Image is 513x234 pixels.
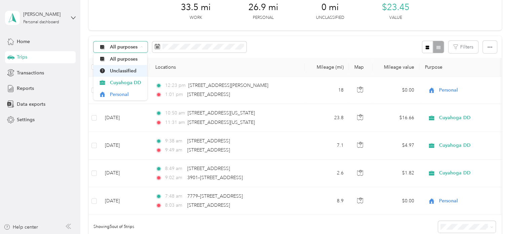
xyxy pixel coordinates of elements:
td: $16.66 [372,104,420,132]
iframe: Everlance-gr Chat Button Frame [475,196,513,234]
span: 8:49 am [165,165,184,172]
span: 9:02 am [165,174,184,181]
span: 9:38 am [165,137,184,145]
span: [STREET_ADDRESS] [187,138,230,144]
span: 0 mi [321,2,339,13]
td: $4.97 [372,132,420,160]
span: $23.45 [382,2,409,13]
td: [DATE] [100,187,150,215]
td: [DATE] [100,132,150,160]
span: [STREET_ADDRESS] [187,92,230,97]
span: 1:01 pm [165,91,184,98]
span: Cuyahoga DD [439,169,501,177]
span: [STREET_ADDRESS] [187,202,230,208]
span: Settings [17,116,35,123]
button: Help center [4,224,38,231]
div: Personal dashboard [23,20,59,24]
th: Locations [150,58,305,76]
span: Personal [110,91,143,98]
span: Cuyahoga DD [110,79,143,86]
span: Trips [17,54,27,61]
span: All purposes [110,45,138,49]
span: 12:23 pm [165,82,185,89]
p: Unclassified [316,15,344,21]
span: 10:50 am [165,109,185,117]
td: $1.82 [372,160,420,187]
td: 8.9 [305,187,349,215]
span: Reports [17,85,34,92]
td: [DATE] [100,104,150,132]
span: [STREET_ADDRESS][US_STATE] [188,110,255,116]
td: [DATE] [100,160,150,187]
span: [STREET_ADDRESS][PERSON_NAME] [188,82,268,88]
p: Work [190,15,202,21]
span: 7:48 am [165,193,184,200]
p: Value [389,15,402,21]
span: Personal [439,87,501,94]
td: 7.1 [305,132,349,160]
span: 9:49 am [165,146,184,154]
span: Showing 5 out of 5 trips [89,224,134,230]
td: 2.6 [305,160,349,187]
span: Transactions [17,69,44,76]
span: Data exports [17,101,45,108]
button: Filters [448,41,478,53]
div: [PERSON_NAME] [23,11,65,18]
span: [STREET_ADDRESS] [187,147,230,153]
span: 26.9 mi [248,2,278,13]
span: Personal [439,197,501,205]
span: 8:03 am [165,202,184,209]
span: 33.5 mi [181,2,211,13]
td: 18 [305,76,349,104]
span: Unclassified [110,67,143,74]
span: 11:31 am [165,119,185,126]
span: Cuyahoga DD [439,142,501,149]
th: Mileage value [372,58,420,76]
span: 3901–[STREET_ADDRESS] [187,175,243,180]
span: [STREET_ADDRESS][US_STATE] [188,120,255,125]
p: Personal [253,15,274,21]
th: Map [349,58,372,76]
span: [STREET_ADDRESS] [187,166,230,171]
td: $0.00 [372,76,420,104]
span: Cuyahoga DD [439,114,501,122]
th: Mileage (mi) [305,58,349,76]
span: Home [17,38,30,45]
td: $0.00 [372,187,420,215]
span: 7779–[STREET_ADDRESS] [187,193,243,199]
td: 23.8 [305,104,349,132]
span: All purposes [110,56,143,63]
